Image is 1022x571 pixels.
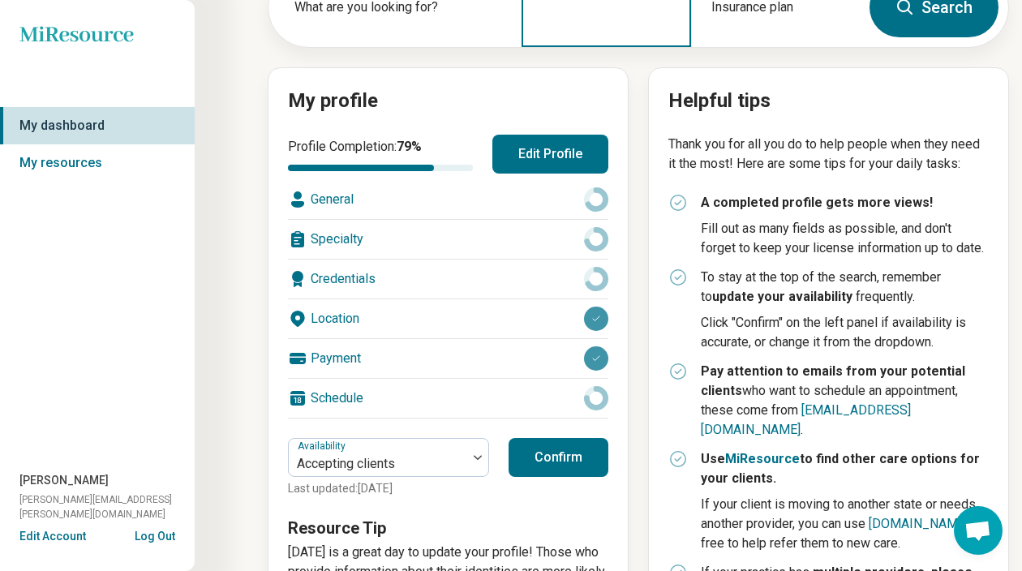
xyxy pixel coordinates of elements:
[701,195,933,210] strong: A completed profile gets more views!
[668,135,989,174] p: Thank you for all you do to help people when they need it the most! Here are some tips for your d...
[135,528,175,541] button: Log Out
[288,220,608,259] div: Specialty
[19,492,195,522] span: [PERSON_NAME][EMAIL_ADDRESS][PERSON_NAME][DOMAIN_NAME]
[701,363,965,398] strong: Pay attention to emails from your potential clients
[701,402,911,437] a: [EMAIL_ADDRESS][DOMAIN_NAME]
[725,451,800,466] a: MiResource
[701,495,989,553] p: If your client is moving to another state or needs another provider, you can use for free to help...
[701,362,989,440] p: who want to schedule an appointment, these come from .
[19,528,86,545] button: Edit Account
[288,379,608,418] div: Schedule
[509,438,608,477] button: Confirm
[701,268,989,307] p: To stay at the top of the search, remember to frequently.
[668,88,989,115] h2: Helpful tips
[701,451,980,486] strong: Use to find other care options for your clients.
[19,472,109,489] span: [PERSON_NAME]
[712,289,852,304] strong: update your availability
[288,480,489,497] p: Last updated: [DATE]
[492,135,608,174] button: Edit Profile
[288,517,608,539] h3: Resource Tip
[288,299,608,338] div: Location
[397,139,422,154] span: 79 %
[869,516,968,531] a: [DOMAIN_NAME]
[288,180,608,219] div: General
[701,219,989,258] p: Fill out as many fields as possible, and don't forget to keep your license information up to date.
[701,313,989,352] p: Click "Confirm" on the left panel if availability is accurate, or change it from the dropdown.
[954,506,1003,555] div: Open chat
[288,88,608,115] h2: My profile
[288,137,473,171] div: Profile Completion:
[288,260,608,298] div: Credentials
[298,440,349,452] label: Availability
[288,339,608,378] div: Payment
